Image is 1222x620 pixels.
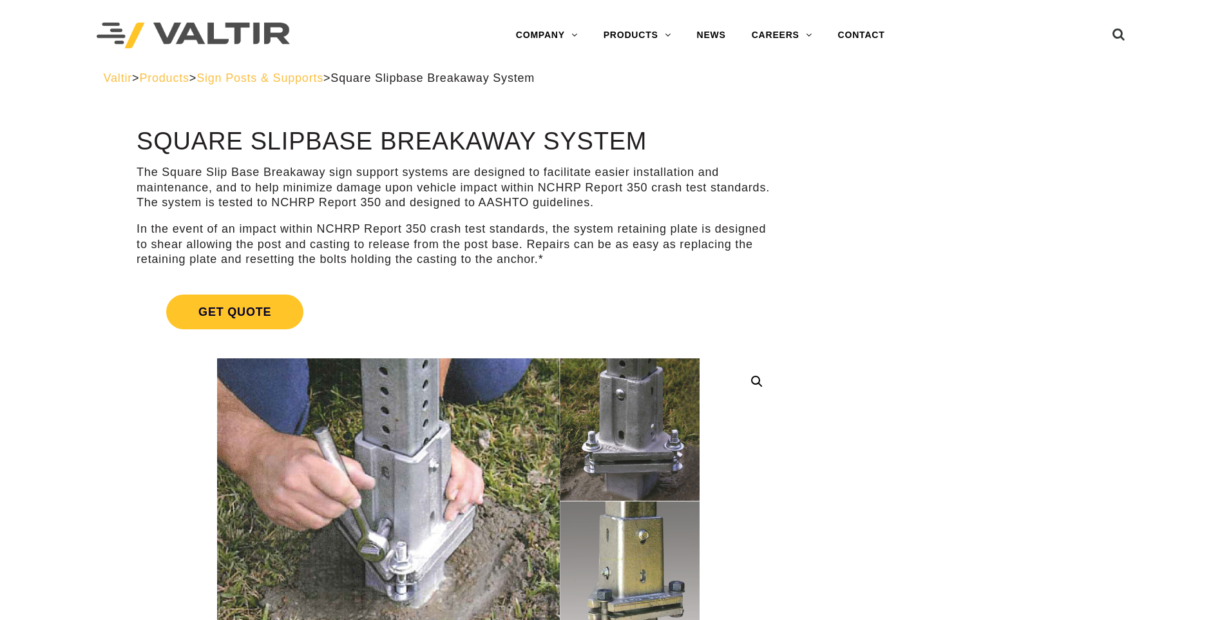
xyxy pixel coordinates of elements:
h1: Square Slipbase Breakaway System [137,128,780,155]
a: Products [139,72,189,84]
a: NEWS [684,23,739,48]
a: Sign Posts & Supports [196,72,323,84]
a: Get Quote [137,279,780,345]
a: COMPANY [503,23,591,48]
span: Square Slipbase Breakaway System [330,72,535,84]
a: PRODUCTS [591,23,684,48]
a: Valtir [104,72,132,84]
div: > > > [104,71,1119,86]
p: In the event of an impact within NCHRP Report 350 crash test standards, the system retaining plat... [137,222,780,267]
img: Valtir [97,23,290,49]
span: Get Quote [166,295,303,329]
a: CAREERS [739,23,825,48]
a: CONTACT [825,23,898,48]
p: The Square Slip Base Breakaway sign support systems are designed to facilitate easier installatio... [137,165,780,210]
